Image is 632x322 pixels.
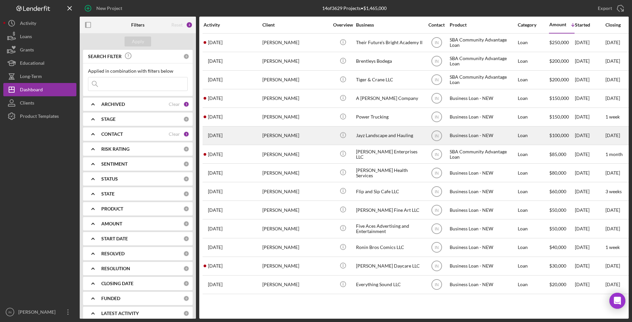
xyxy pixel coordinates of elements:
b: PRODUCT [101,206,123,211]
text: IN [435,171,439,175]
time: 1 week [605,244,620,250]
div: Clients [20,96,34,111]
button: Product Templates [3,110,76,123]
div: 0 [183,206,189,212]
div: [PERSON_NAME] [262,239,329,256]
div: 0 [183,295,189,301]
div: [DATE] [575,90,605,107]
div: Five Aces Advertising and Entertainment [356,220,422,237]
time: 2025-08-21 17:49 [208,189,223,194]
div: Activity [20,17,36,32]
div: 0 [183,146,189,152]
button: Apply [125,37,151,46]
time: 2025-07-31 19:53 [208,40,223,45]
div: Apply [132,37,144,46]
button: Activity [3,17,76,30]
b: STATE [101,191,115,197]
div: [DATE] [575,71,605,89]
div: [DATE] [575,34,605,51]
div: A [PERSON_NAME] Company [356,90,422,107]
div: [DATE] [575,220,605,237]
button: Educational [3,56,76,70]
div: Loan [518,183,549,200]
div: Business Loan - NEW [450,239,516,256]
button: Export [591,2,629,15]
button: Dashboard [3,83,76,96]
div: Loan [518,257,549,275]
b: RESOLVED [101,251,125,256]
time: 1 week [605,114,620,120]
div: Loan [518,52,549,70]
div: [PERSON_NAME] [262,127,329,144]
time: 2025-04-25 12:19 [208,58,223,64]
div: Category [518,22,549,28]
div: Their Future's Bright Academy II [356,34,422,51]
div: $150,000 [549,108,574,126]
a: Grants [3,43,76,56]
div: Power Trucking [356,108,422,126]
div: [PERSON_NAME] [262,34,329,51]
div: [DATE] [575,52,605,70]
b: AMOUNT [101,221,122,226]
div: Activity [204,22,262,28]
time: 2025-08-11 20:55 [208,114,223,120]
div: Business Loan - NEW [450,257,516,275]
div: 0 [183,266,189,272]
div: Clear [169,102,180,107]
div: Long-Term [20,70,42,85]
div: [PERSON_NAME] [17,305,60,320]
button: IN[PERSON_NAME] [3,305,76,319]
time: 2025-08-26 16:26 [208,245,223,250]
b: RISK RATING [101,146,130,152]
div: Dashboard [20,83,43,98]
div: Business [356,22,422,28]
div: $50,000 [549,220,574,237]
div: Loans [20,30,32,45]
div: [PERSON_NAME] [262,183,329,200]
text: IN [435,227,439,231]
div: $85,000 [549,145,574,163]
div: Loan [518,34,549,51]
div: New Project [96,2,122,15]
div: Business Loan - NEW [450,108,516,126]
div: [PERSON_NAME] [262,164,329,182]
text: IN [435,133,439,138]
div: $20,000 [549,276,574,293]
div: [PERSON_NAME] [262,220,329,237]
b: CONTACT [101,131,123,137]
div: Business Loan - NEW [450,164,516,182]
text: IN [435,115,439,120]
div: $150,000 [549,90,574,107]
text: IN [8,310,12,314]
div: Loan [518,220,549,237]
time: 3 weeks [605,189,622,194]
b: SENTIMENT [101,161,128,167]
div: SBA Community Advantage Loan [450,34,516,51]
text: IN [435,245,439,250]
text: IN [435,282,439,287]
time: [DATE] [605,226,620,231]
time: [DATE] [605,170,620,176]
time: [DATE] [605,282,620,287]
div: $200,000 [549,71,574,89]
div: SBA Community Advantage Loan [450,71,516,89]
time: 2025-08-14 17:58 [208,96,223,101]
div: Loan [518,239,549,256]
div: SBA Community Advantage Loan [450,52,516,70]
div: Grants [20,43,34,58]
div: [PERSON_NAME] [262,52,329,70]
div: Clear [169,131,180,137]
div: 0 [183,161,189,167]
b: ARCHIVED [101,102,125,107]
div: Business Loan - NEW [450,201,516,219]
button: New Project [80,2,129,15]
button: Clients [3,96,76,110]
div: [PERSON_NAME] Fine Art LLC [356,201,422,219]
b: Filters [131,22,144,28]
div: $100,000 [549,127,574,144]
div: $80,000 [549,164,574,182]
time: [DATE] [605,40,620,45]
time: 2025-08-18 12:03 [208,263,223,269]
a: Long-Term [3,70,76,83]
